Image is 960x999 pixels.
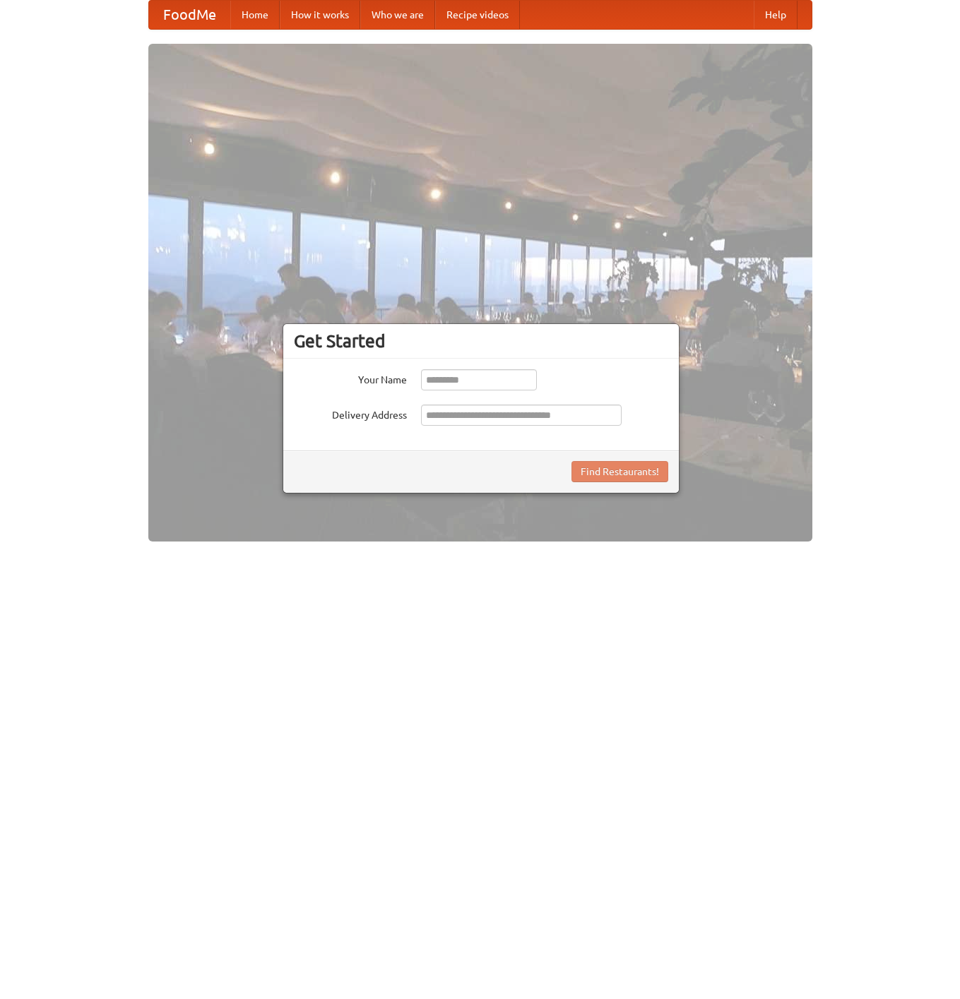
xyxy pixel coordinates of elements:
[280,1,360,29] a: How it works
[360,1,435,29] a: Who we are
[230,1,280,29] a: Home
[294,369,407,387] label: Your Name
[571,461,668,482] button: Find Restaurants!
[294,330,668,352] h3: Get Started
[754,1,798,29] a: Help
[149,1,230,29] a: FoodMe
[294,405,407,422] label: Delivery Address
[435,1,520,29] a: Recipe videos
